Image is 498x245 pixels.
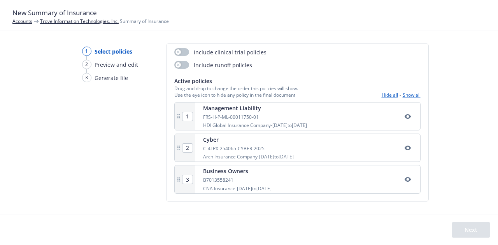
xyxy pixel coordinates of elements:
div: - [382,92,421,98]
span: Preview and edit [95,61,138,69]
div: B7013558241 [203,177,272,183]
span: Drag and drop to change the order this policies will show. Use the eye icon to hide any policy in... [174,85,298,98]
div: Cyber [203,136,294,144]
button: Show all [403,92,421,98]
div: Include runoff policies [174,61,252,69]
div: C-4LPX-254065-CYBER-2025 [203,145,294,152]
span: Generate file [95,74,128,82]
div: CyberC-4LPX-254065-CYBER-2025Arch Insurance Company-[DATE]to[DATE] [174,134,421,162]
span: Select policies [95,47,132,56]
div: HDI Global Insurance Company - [DATE] to [DATE] [203,122,307,129]
button: Hide all [382,92,398,98]
div: Management Liability [203,104,307,112]
div: Management LiabilityFRS-H-P-ML-00011750-01HDI Global Insurance Company-[DATE]to[DATE] [174,102,421,130]
div: FRS-H-P-ML-00011750-01 [203,114,307,120]
div: 2 [82,60,91,69]
div: Business Owners [203,167,272,175]
div: Arch Insurance Company - [DATE] to [DATE] [203,153,294,160]
span: Active policies [174,77,298,85]
a: Accounts [12,18,32,24]
div: 1 [82,47,91,56]
div: Include clinical trial policies [174,48,267,56]
div: CNA Insurance - [DATE] to [DATE] [203,185,272,192]
div: 3 [82,73,91,82]
span: Summary of Insurance [40,18,169,24]
h1: New Summary of Insurance [12,8,486,18]
a: Trove Information Technologies, Inc. [40,18,119,24]
div: Business OwnersB7013558241CNA Insurance-[DATE]to[DATE] [174,165,421,193]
